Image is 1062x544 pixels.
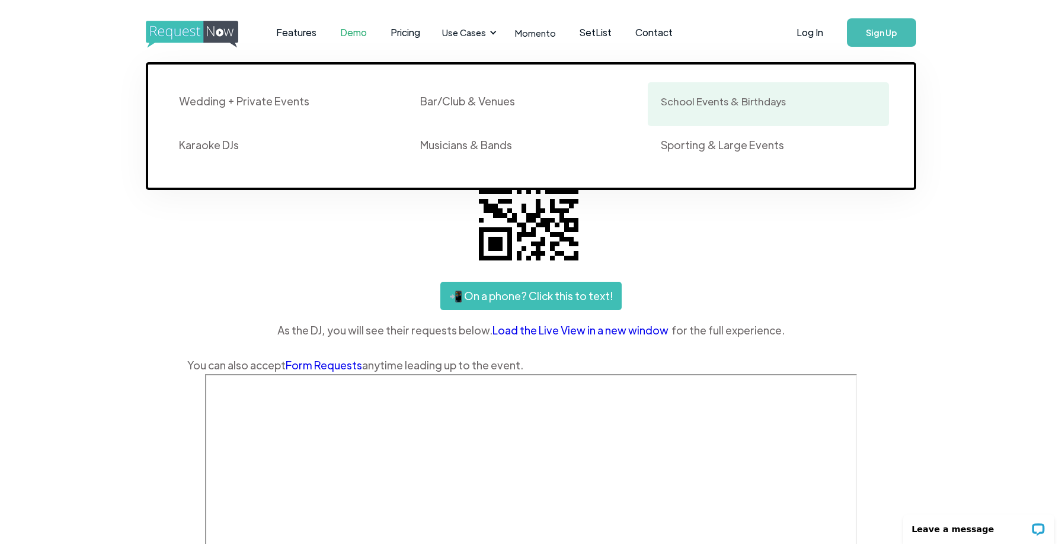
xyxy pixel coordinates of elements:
div: Bar/Club & Venues [420,94,515,108]
a: Bar/Club & Venues [407,82,648,126]
iframe: LiveChat chat widget [895,507,1062,544]
img: QR code [469,152,588,270]
nav: Use Cases [146,47,916,190]
a: School Events & Birthdays [648,82,889,126]
a: Sporting & Large Events [648,126,889,170]
a: 📲 On a phone? Click this to text! [440,282,622,310]
div: Karaoke DJs [179,138,239,152]
div: Use Cases [435,14,500,51]
a: Contact [623,14,684,51]
a: Momento [503,15,568,50]
a: Karaoke DJs [166,126,407,170]
a: Wedding + Private Events [166,82,407,126]
div: School Events & Birthdays [661,94,786,108]
a: Sign Up [847,18,916,47]
a: home [146,21,235,44]
a: Demo [328,14,379,51]
div: Wedding + Private Events [179,94,309,108]
a: Form Requests [286,358,362,372]
div: As the DJ, you will see their requests below. for the full experience. [187,321,875,339]
div: Musicians & Bands [420,138,512,152]
a: Pricing [379,14,432,51]
div: Sporting & Large Events [661,138,784,152]
a: SetList [568,14,623,51]
div: You can also accept anytime leading up to the event. [187,356,875,374]
a: Log In [785,12,835,53]
a: Load the Live View in a new window [492,321,671,339]
a: Features [264,14,328,51]
img: requestnow logo [146,21,260,48]
div: Use Cases [442,26,486,39]
a: Musicians & Bands [407,126,648,170]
